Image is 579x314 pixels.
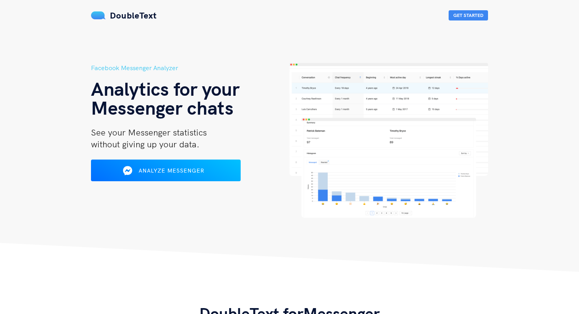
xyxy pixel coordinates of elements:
img: hero [289,63,488,218]
span: Analyze Messenger [139,167,204,174]
button: Analyze Messenger [91,160,241,181]
button: Get Started [449,10,488,20]
span: DoubleText [110,10,157,21]
span: Messenger chats [91,96,234,119]
span: Analytics for your [91,77,239,100]
span: See your Messenger statistics [91,127,207,138]
span: without giving up your data. [91,139,199,150]
h5: Facebook Messenger Analyzer [91,63,289,73]
a: Analyze Messenger [91,170,241,177]
img: mS3x8y1f88AAAAABJRU5ErkJggg== [91,11,106,19]
a: DoubleText [91,10,157,21]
